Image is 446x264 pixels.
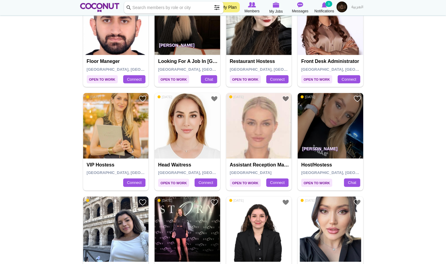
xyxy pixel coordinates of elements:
span: [DATE] [86,95,101,99]
a: Add to Favourites [139,95,146,103]
a: Add to Favourites [354,199,361,206]
a: Notifications Notifications 3 [312,2,336,14]
h4: Head Waitress [158,162,218,168]
img: Home [80,3,120,12]
a: Browse Members Members [240,2,264,14]
span: [GEOGRAPHIC_DATA], [GEOGRAPHIC_DATA] [158,170,244,175]
a: Add to Favourites [282,95,289,103]
span: Open to Work [87,75,118,83]
p: [PERSON_NAME] [298,142,363,159]
span: Open to Work [301,75,332,83]
span: [DATE] [301,198,315,203]
span: [DATE] [229,95,244,99]
a: Add to Favourites [211,95,218,103]
span: [GEOGRAPHIC_DATA], [GEOGRAPHIC_DATA] [301,67,387,72]
a: Add to Favourites [282,199,289,206]
a: العربية [348,2,366,14]
span: Open to Work [158,179,189,187]
span: Open to Work [301,179,332,187]
img: Browse Members [248,2,256,8]
span: Notifications [314,8,334,14]
span: [DATE] [86,198,101,203]
a: Connect [338,75,360,84]
h4: Host/Hostess [301,162,361,168]
h4: Floor Maneger [87,59,147,64]
small: 3 [325,1,332,7]
h4: Looking for a job in [GEOGRAPHIC_DATA] [158,59,218,64]
span: [GEOGRAPHIC_DATA], [GEOGRAPHIC_DATA] [301,170,387,175]
a: Chat [344,179,360,187]
a: Connect [195,179,217,187]
span: [GEOGRAPHIC_DATA], [GEOGRAPHIC_DATA] [87,67,173,72]
span: My Jobs [269,8,283,14]
a: Messages Messages [288,2,312,14]
span: [DATE] [158,198,172,203]
a: Add to Favourites [139,199,146,206]
span: [DATE] [158,95,172,99]
h4: Restaurant Hostess [230,59,290,64]
h4: Assistant reception manager [230,162,290,168]
a: Chat [201,75,217,84]
p: [PERSON_NAME] [154,38,220,55]
span: [GEOGRAPHIC_DATA] [230,170,272,175]
img: Messages [297,2,303,8]
span: [DATE] [229,198,244,203]
span: [GEOGRAPHIC_DATA], [GEOGRAPHIC_DATA] [87,170,173,175]
span: Members [244,8,259,14]
input: Search members by role or city [124,2,223,14]
span: Open to Work [158,75,189,83]
img: Notifications [322,2,327,8]
img: My Jobs [273,2,279,8]
span: Messages [292,8,308,14]
span: [GEOGRAPHIC_DATA], [GEOGRAPHIC_DATA] [230,67,316,72]
span: Open to Work [230,75,261,83]
span: [DATE] [301,95,315,99]
a: My Jobs My Jobs [264,2,288,14]
a: Connect [123,75,145,84]
a: Connect [266,179,288,187]
a: Add to Favourites [354,95,361,103]
h4: VIP hostess [87,162,147,168]
h4: Front desk administrator [301,59,361,64]
span: [GEOGRAPHIC_DATA], [GEOGRAPHIC_DATA] [158,67,244,72]
span: Open to Work [230,179,261,187]
a: Connect [123,179,145,187]
a: Connect [266,75,288,84]
a: My Plan [218,2,240,12]
a: Add to Favourites [211,199,218,206]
